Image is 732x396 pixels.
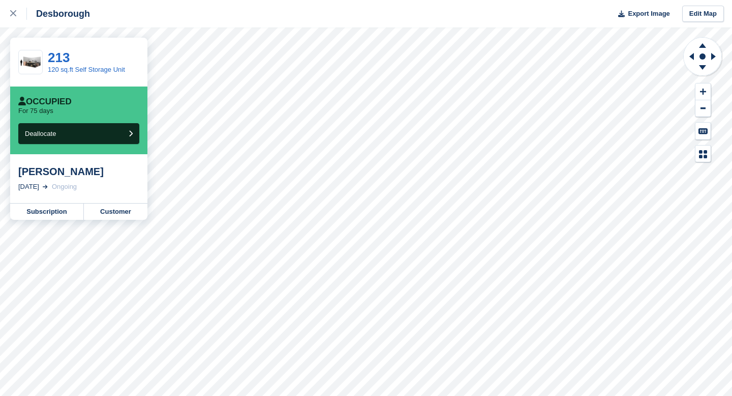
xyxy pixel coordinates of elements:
button: Keyboard Shortcuts [695,123,711,139]
a: 120 sq.ft Self Storage Unit [48,66,125,73]
span: Export Image [628,9,669,19]
span: Deallocate [25,130,56,137]
div: Desborough [27,8,90,20]
button: Zoom Out [695,100,711,117]
button: Zoom In [695,83,711,100]
button: Export Image [612,6,670,22]
button: Deallocate [18,123,139,144]
p: For 75 days [18,107,53,115]
div: Occupied [18,97,72,107]
div: [PERSON_NAME] [18,165,139,178]
img: arrow-right-light-icn-cde0832a797a2874e46488d9cf13f60e5c3a73dbe684e267c42b8395dfbc2abf.svg [43,185,48,189]
button: Map Legend [695,146,711,162]
a: Customer [84,204,147,220]
a: Edit Map [682,6,724,22]
div: Ongoing [52,182,77,192]
div: [DATE] [18,182,39,192]
a: 213 [48,50,70,65]
img: 125-sqft-unit.jpg [19,53,42,71]
a: Subscription [10,204,84,220]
